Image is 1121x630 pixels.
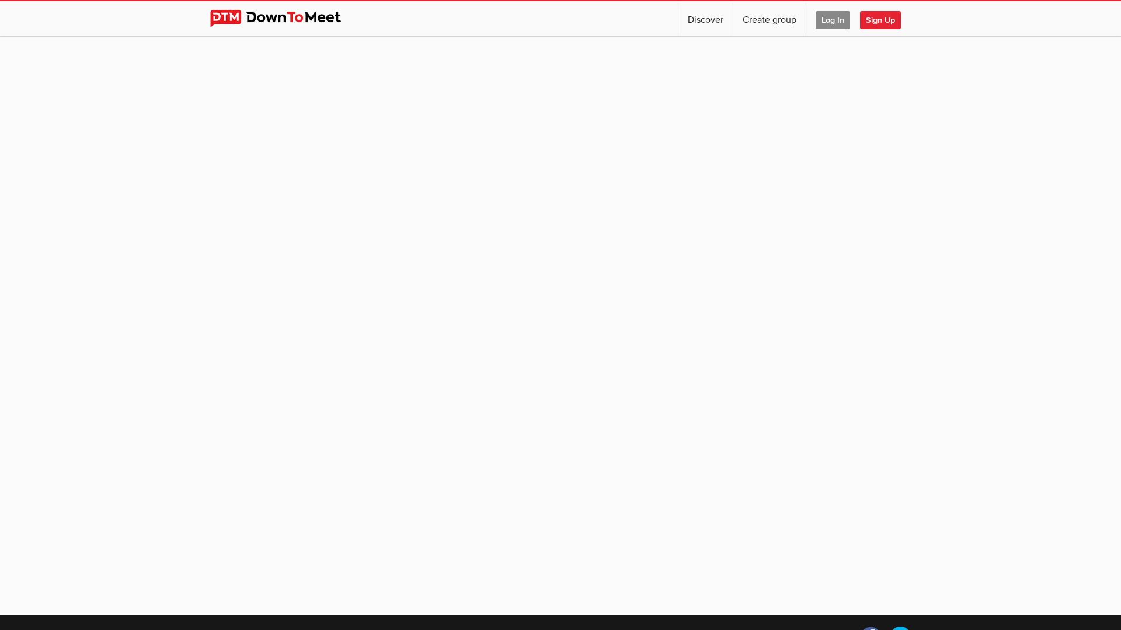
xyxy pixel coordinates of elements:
[678,1,733,36] a: Discover
[860,1,910,36] a: Sign Up
[860,11,901,29] span: Sign Up
[733,1,806,36] a: Create group
[816,11,850,29] span: Log In
[806,1,859,36] a: Log In
[210,10,359,27] img: DownToMeet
